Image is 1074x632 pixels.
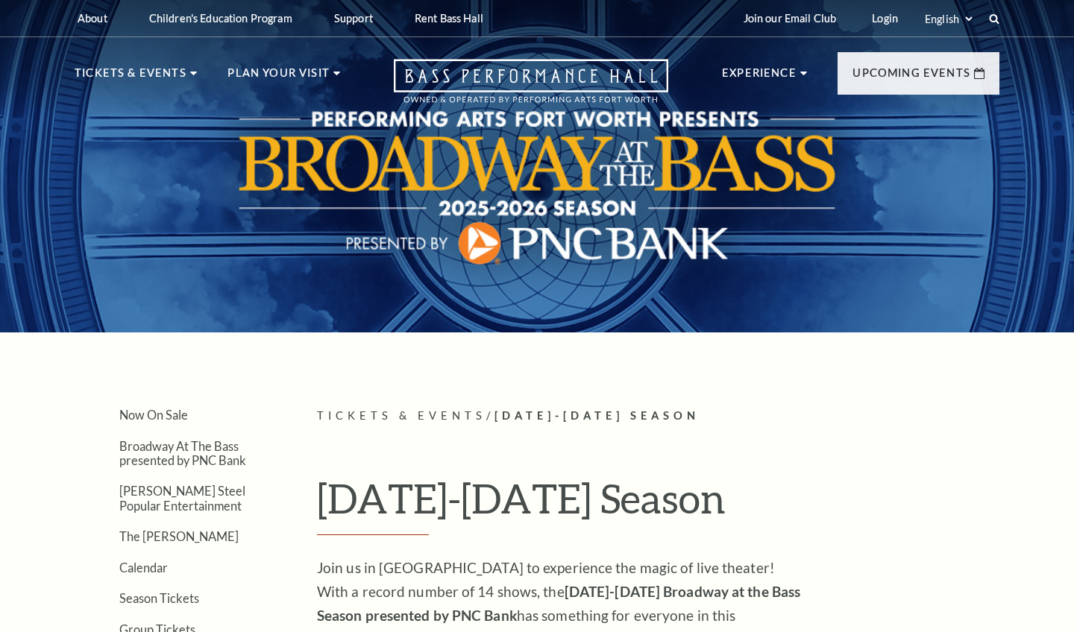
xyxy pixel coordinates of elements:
strong: [DATE]-[DATE] Broadway at the Bass Season presented by PNC Bank [317,583,800,624]
p: About [78,12,107,25]
a: Season Tickets [119,591,199,605]
span: Tickets & Events [317,409,486,422]
p: / [317,407,999,426]
span: [DATE]-[DATE] Season [494,409,700,422]
p: Tickets & Events [75,64,186,91]
p: Plan Your Visit [227,64,330,91]
select: Select: [922,12,975,26]
p: Support [334,12,373,25]
p: Upcoming Events [852,64,970,91]
p: Experience [722,64,797,91]
p: Rent Bass Hall [415,12,483,25]
a: The [PERSON_NAME] [119,529,239,543]
a: Broadway At The Bass presented by PNC Bank [119,439,246,467]
a: Calendar [119,560,168,575]
a: [PERSON_NAME] Steel Popular Entertainment [119,484,245,512]
h1: [DATE]-[DATE] Season [317,474,999,535]
a: Now On Sale [119,408,188,422]
p: Children's Education Program [149,12,292,25]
